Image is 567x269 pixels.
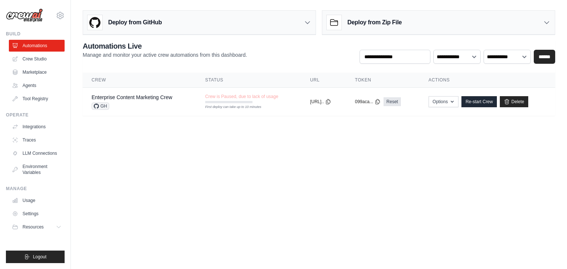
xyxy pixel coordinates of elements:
[500,96,528,107] a: Delete
[461,96,497,107] a: Re-start Crew
[205,94,278,99] span: Crew is Paused, due to lack of usage
[301,73,346,88] th: URL
[92,102,109,110] span: GH
[92,94,172,100] a: Enterprise Content Marketing Crew
[83,41,247,51] h2: Automations Live
[196,73,301,88] th: Status
[9,221,65,233] button: Resources
[9,134,65,146] a: Traces
[6,186,65,192] div: Manage
[9,53,65,65] a: Crew Studio
[6,8,43,22] img: Logo
[83,73,196,88] th: Crew
[9,195,65,206] a: Usage
[9,66,65,78] a: Marketplace
[9,147,65,159] a: LLM Connections
[9,93,65,105] a: Tool Registry
[9,121,65,133] a: Integrations
[87,15,102,30] img: GitHub Logo
[9,208,65,220] a: Settings
[420,73,555,88] th: Actions
[429,96,458,107] button: Options
[6,251,65,263] button: Logout
[384,97,401,106] a: Reset
[9,80,65,91] a: Agents
[9,40,65,52] a: Automations
[355,99,380,105] button: 099aca...
[205,105,252,110] div: First deploy can take up to 10 minutes
[83,51,247,59] p: Manage and monitor your active crew automations from this dashboard.
[346,73,419,88] th: Token
[23,224,44,230] span: Resources
[33,254,47,260] span: Logout
[6,112,65,118] div: Operate
[9,161,65,178] a: Environment Variables
[108,18,162,27] h3: Deploy from GitHub
[347,18,402,27] h3: Deploy from Zip File
[6,31,65,37] div: Build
